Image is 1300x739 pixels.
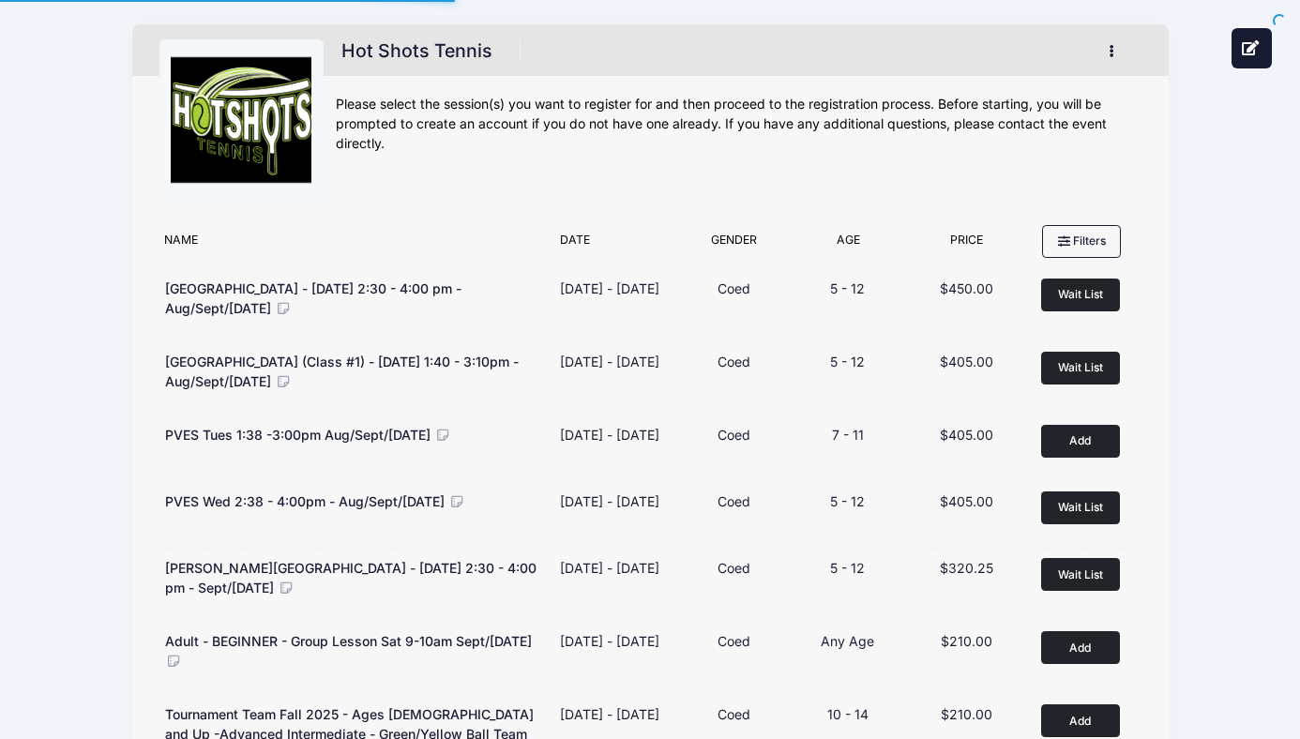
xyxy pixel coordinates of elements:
[940,493,993,509] span: $405.00
[940,280,993,296] span: $450.00
[718,354,750,369] span: Coed
[1041,558,1120,591] button: Wait List
[560,352,659,371] div: [DATE] - [DATE]
[718,493,750,509] span: Coed
[560,279,659,298] div: [DATE] - [DATE]
[830,354,865,369] span: 5 - 12
[941,706,992,722] span: $210.00
[1041,425,1120,458] button: Add
[560,704,659,724] div: [DATE] - [DATE]
[832,427,864,443] span: 7 - 11
[1041,704,1120,737] button: Add
[165,354,519,389] span: [GEOGRAPHIC_DATA] (Class #1) - [DATE] 1:40 - 3:10pm - Aug/Sept/[DATE]
[1058,567,1103,581] span: Wait List
[718,706,750,722] span: Coed
[789,232,908,258] div: Age
[680,232,789,258] div: Gender
[336,35,499,68] h1: Hot Shots Tennis
[718,560,750,576] span: Coed
[1041,491,1120,524] button: Wait List
[165,280,461,316] span: [GEOGRAPHIC_DATA] - [DATE] 2:30 - 4:00 pm - Aug/Sept/[DATE]
[940,354,993,369] span: $405.00
[560,425,659,445] div: [DATE] - [DATE]
[165,427,431,443] span: PVES Tues 1:38 -3:00pm Aug/Sept/[DATE]
[718,633,750,649] span: Coed
[830,560,865,576] span: 5 - 12
[830,493,865,509] span: 5 - 12
[1058,287,1103,301] span: Wait List
[165,633,532,649] span: Adult - BEGINNER - Group Lesson Sat 9-10am Sept/[DATE]
[1058,500,1103,514] span: Wait List
[941,633,992,649] span: $210.00
[830,280,865,296] span: 5 - 12
[336,95,1141,154] div: Please select the session(s) you want to register for and then proceed to the registration proces...
[560,558,659,578] div: [DATE] - [DATE]
[821,633,874,649] span: Any Age
[940,427,993,443] span: $405.00
[1041,279,1120,311] button: Wait List
[1058,360,1103,374] span: Wait List
[560,491,659,511] div: [DATE] - [DATE]
[165,493,445,509] span: PVES Wed 2:38 - 4:00pm - Aug/Sept/[DATE]
[1041,352,1120,385] button: Wait List
[551,232,679,258] div: Date
[1042,225,1121,257] button: Filters
[165,560,537,596] span: [PERSON_NAME][GEOGRAPHIC_DATA] - [DATE] 2:30 - 4:00 pm - Sept/[DATE]
[155,232,551,258] div: Name
[940,560,993,576] span: $320.25
[718,280,750,296] span: Coed
[718,427,750,443] span: Coed
[908,232,1027,258] div: Price
[827,706,869,722] span: 10 - 14
[1041,631,1120,664] button: Add
[171,52,311,192] img: logo
[560,631,659,651] div: [DATE] - [DATE]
